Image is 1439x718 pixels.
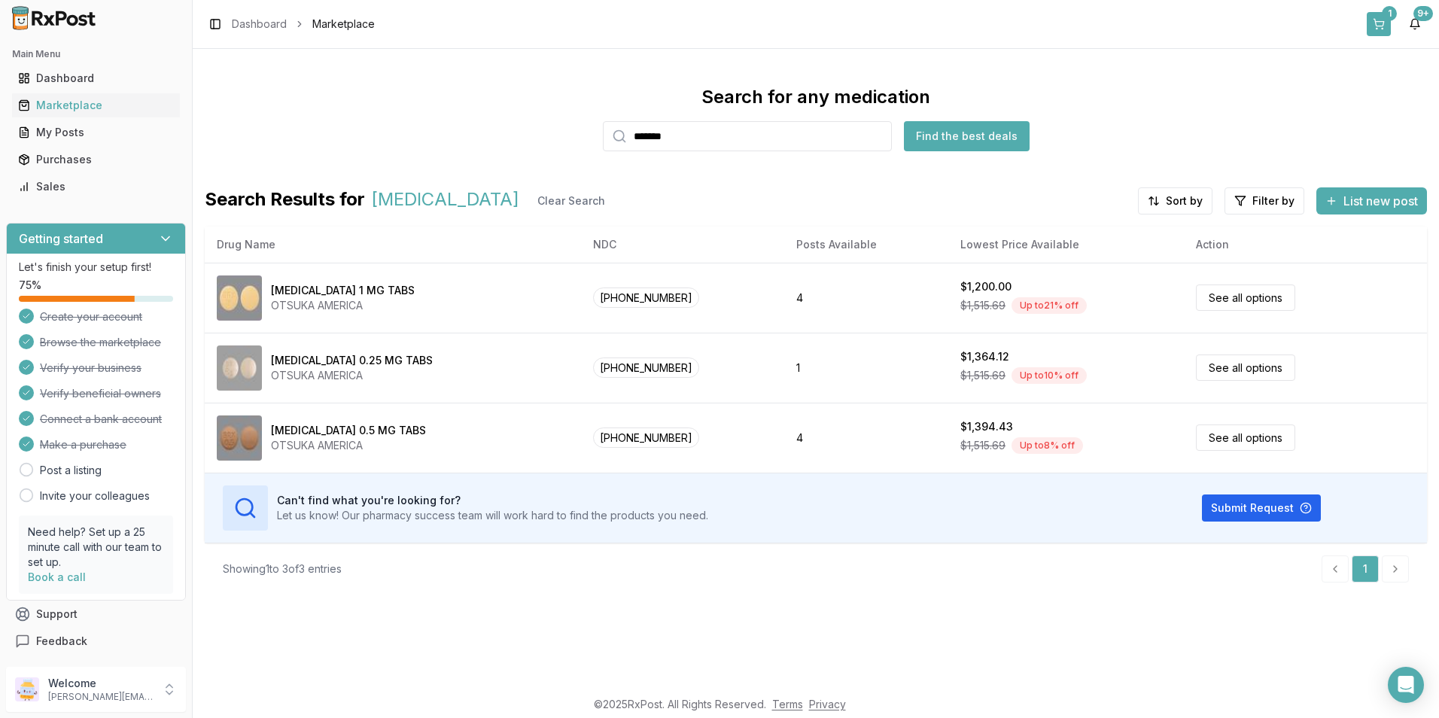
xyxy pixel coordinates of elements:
[960,368,1005,383] span: $1,515.69
[593,357,699,378] span: [PHONE_NUMBER]
[1322,555,1409,583] nav: pagination
[40,437,126,452] span: Make a purchase
[904,121,1030,151] button: Find the best deals
[12,173,180,200] a: Sales
[784,403,948,473] td: 4
[40,361,141,376] span: Verify your business
[960,438,1005,453] span: $1,515.69
[1367,12,1391,36] button: 1
[217,275,262,321] img: Rexulti 1 MG TABS
[772,698,803,710] a: Terms
[277,493,708,508] h3: Can't find what you're looking for?
[371,187,519,214] span: [MEDICAL_DATA]
[1343,192,1418,210] span: List new post
[525,187,617,214] button: Clear Search
[40,335,161,350] span: Browse the marketplace
[1382,6,1397,21] div: 1
[6,601,186,628] button: Support
[593,288,699,308] span: [PHONE_NUMBER]
[271,368,433,383] div: OTSUKA AMERICA
[593,427,699,448] span: [PHONE_NUMBER]
[223,561,342,577] div: Showing 1 to 3 of 3 entries
[784,227,948,263] th: Posts Available
[18,125,174,140] div: My Posts
[1196,354,1295,381] a: See all options
[6,148,186,172] button: Purchases
[12,92,180,119] a: Marketplace
[960,349,1009,364] div: $1,364.12
[1196,284,1295,311] a: See all options
[960,419,1013,434] div: $1,394.43
[40,488,150,504] a: Invite your colleagues
[960,298,1005,313] span: $1,515.69
[40,412,162,427] span: Connect a bank account
[36,634,87,649] span: Feedback
[217,345,262,391] img: Rexulti 0.25 MG TABS
[1225,187,1304,214] button: Filter by
[18,71,174,86] div: Dashboard
[1138,187,1212,214] button: Sort by
[28,525,164,570] p: Need help? Set up a 25 minute call with our team to set up.
[6,120,186,145] button: My Posts
[217,415,262,461] img: Rexulti 0.5 MG TABS
[1316,195,1427,210] a: List new post
[40,309,142,324] span: Create your account
[1012,297,1087,314] div: Up to 21 % off
[18,98,174,113] div: Marketplace
[809,698,846,710] a: Privacy
[28,570,86,583] a: Book a call
[12,65,180,92] a: Dashboard
[205,187,365,214] span: Search Results for
[581,227,785,263] th: NDC
[6,175,186,199] button: Sales
[40,463,102,478] a: Post a listing
[6,66,186,90] button: Dashboard
[1413,6,1433,21] div: 9+
[19,278,41,293] span: 75 %
[18,152,174,167] div: Purchases
[271,353,433,368] div: [MEDICAL_DATA] 0.25 MG TABS
[1196,424,1295,451] a: See all options
[1184,227,1427,263] th: Action
[948,227,1184,263] th: Lowest Price Available
[312,17,375,32] span: Marketplace
[1388,667,1424,703] div: Open Intercom Messenger
[205,227,581,263] th: Drug Name
[271,423,426,438] div: [MEDICAL_DATA] 0.5 MG TABS
[784,263,948,333] td: 4
[48,691,153,703] p: [PERSON_NAME][EMAIL_ADDRESS][DOMAIN_NAME]
[277,508,708,523] p: Let us know! Our pharmacy success team will work hard to find the products you need.
[1316,187,1427,214] button: List new post
[12,48,180,60] h2: Main Menu
[6,93,186,117] button: Marketplace
[12,119,180,146] a: My Posts
[1252,193,1294,208] span: Filter by
[1166,193,1203,208] span: Sort by
[1012,367,1087,384] div: Up to 10 % off
[232,17,375,32] nav: breadcrumb
[19,230,103,248] h3: Getting started
[6,6,102,30] img: RxPost Logo
[48,676,153,691] p: Welcome
[6,628,186,655] button: Feedback
[1403,12,1427,36] button: 9+
[960,279,1012,294] div: $1,200.00
[1012,437,1083,454] div: Up to 8 % off
[18,179,174,194] div: Sales
[15,677,39,701] img: User avatar
[1202,494,1321,522] button: Submit Request
[271,438,426,453] div: OTSUKA AMERICA
[784,333,948,403] td: 1
[12,146,180,173] a: Purchases
[271,283,415,298] div: [MEDICAL_DATA] 1 MG TABS
[19,260,173,275] p: Let's finish your setup first!
[271,298,415,313] div: OTSUKA AMERICA
[701,85,930,109] div: Search for any medication
[232,17,287,32] a: Dashboard
[1352,555,1379,583] a: 1
[40,386,161,401] span: Verify beneficial owners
